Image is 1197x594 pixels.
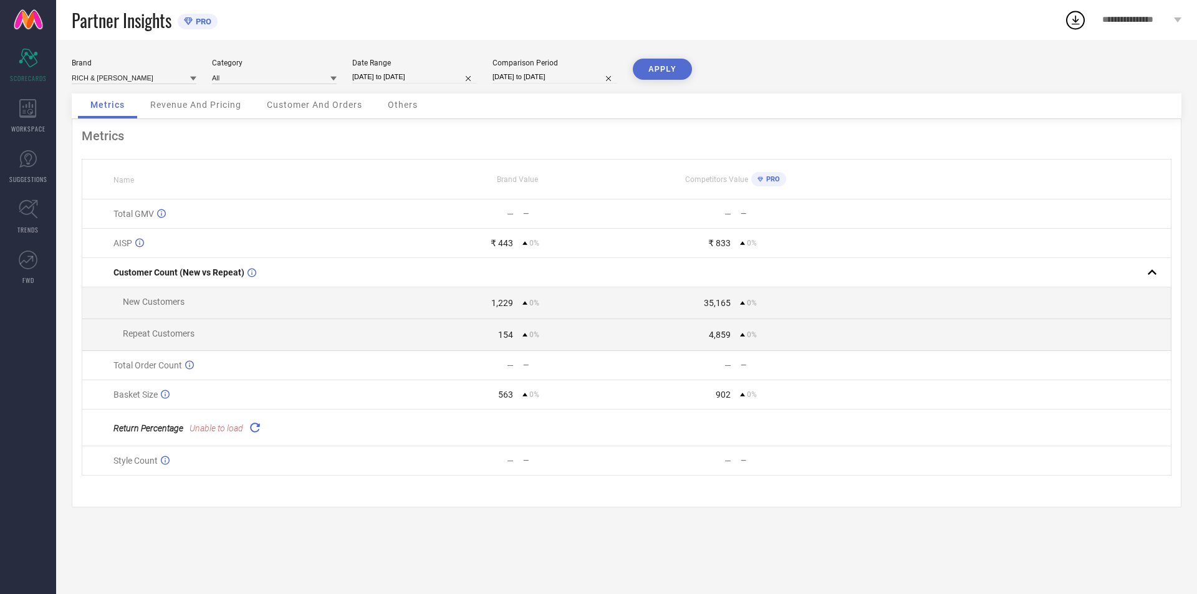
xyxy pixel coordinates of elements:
div: — [523,209,626,218]
div: — [741,456,844,465]
div: ₹ 443 [491,238,513,248]
span: Total GMV [113,209,154,219]
div: — [741,209,844,218]
span: Total Order Count [113,360,182,370]
div: — [741,361,844,370]
div: 154 [498,330,513,340]
button: APPLY [633,59,692,80]
span: 0% [529,330,539,339]
div: Open download list [1064,9,1087,31]
span: New Customers [123,297,185,307]
span: Brand Value [497,175,538,184]
div: ₹ 833 [708,238,731,248]
span: PRO [763,175,780,183]
span: Partner Insights [72,7,171,33]
span: TRENDS [17,225,39,234]
div: 563 [498,390,513,400]
span: Style Count [113,456,158,466]
div: Category [212,59,337,67]
span: Others [388,100,418,110]
span: Metrics [90,100,125,110]
div: Reload "Return Percentage " [246,419,264,436]
span: Return Percentage [113,423,183,433]
div: Metrics [82,128,1171,143]
input: Select comparison period [493,70,617,84]
span: 0% [747,299,757,307]
div: — [724,456,731,466]
span: 0% [529,299,539,307]
span: 0% [747,390,757,399]
input: Select date range [352,70,477,84]
div: 1,229 [491,298,513,308]
span: Customer And Orders [267,100,362,110]
span: SCORECARDS [10,74,47,83]
div: — [523,456,626,465]
div: — [507,456,514,466]
div: Brand [72,59,196,67]
div: — [523,361,626,370]
span: Customer Count (New vs Repeat) [113,267,244,277]
div: — [724,360,731,370]
span: PRO [193,17,211,26]
div: 35,165 [704,298,731,308]
span: 0% [747,330,757,339]
span: Repeat Customers [123,328,195,338]
span: Competitors Value [685,175,748,184]
div: — [724,209,731,219]
span: 0% [529,239,539,247]
div: Date Range [352,59,477,67]
span: Basket Size [113,390,158,400]
span: 0% [747,239,757,247]
span: 0% [529,390,539,399]
span: AISP [113,238,132,248]
span: WORKSPACE [11,124,46,133]
span: SUGGESTIONS [9,175,47,184]
span: FWD [22,275,34,285]
span: Name [113,176,134,184]
div: 4,859 [709,330,731,340]
div: Comparison Period [493,59,617,67]
div: 902 [716,390,731,400]
div: — [507,209,514,219]
div: — [507,360,514,370]
span: Revenue And Pricing [150,100,241,110]
span: Unable to load [190,423,243,433]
